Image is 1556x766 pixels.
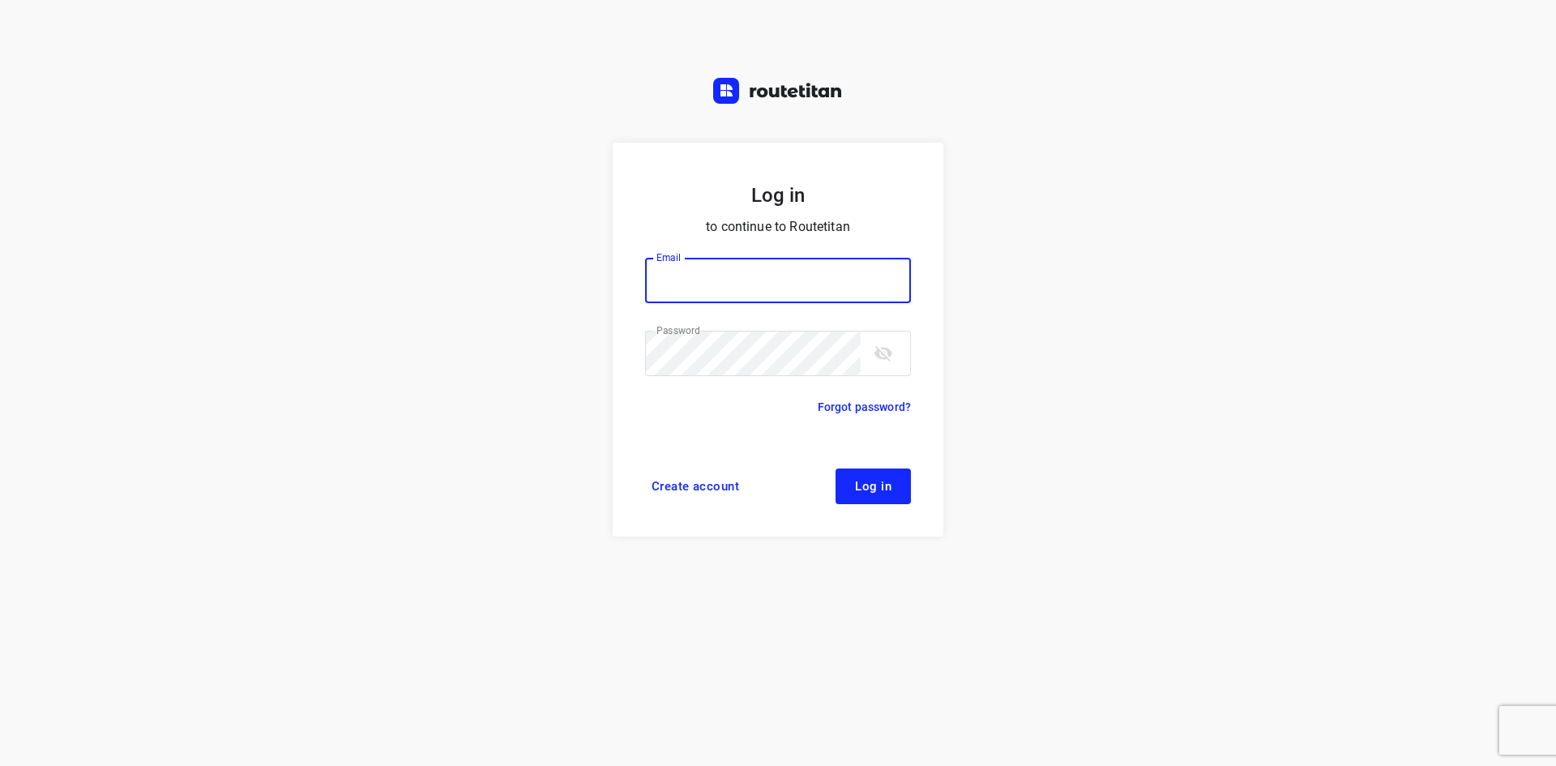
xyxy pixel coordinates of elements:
[836,469,911,504] button: Log in
[713,78,843,108] a: Routetitan
[867,337,900,370] button: toggle password visibility
[818,397,911,417] a: Forgot password?
[645,182,911,209] h5: Log in
[652,480,739,493] span: Create account
[855,480,891,493] span: Log in
[713,78,843,104] img: Routetitan
[645,469,746,504] a: Create account
[645,216,911,238] p: to continue to Routetitan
